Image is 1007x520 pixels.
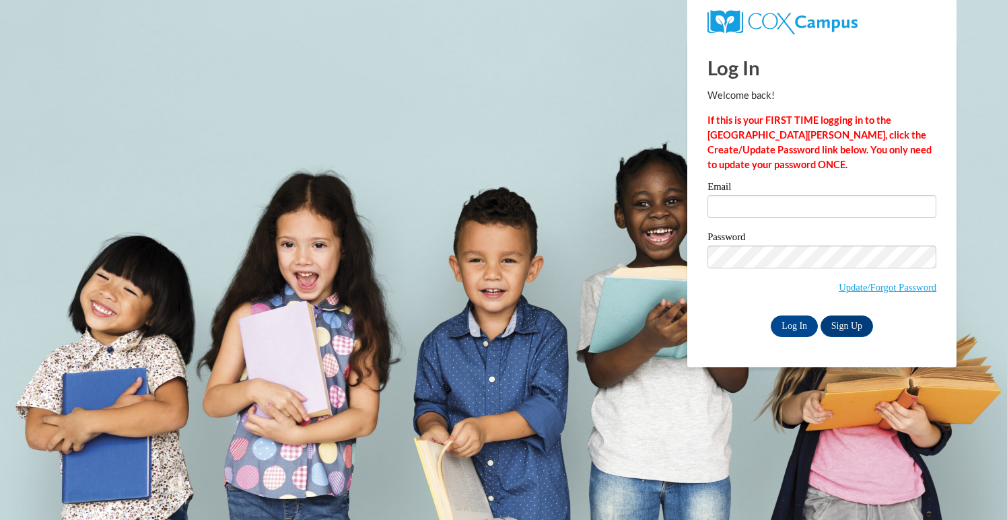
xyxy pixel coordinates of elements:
input: Log In [771,315,818,337]
strong: If this is your FIRST TIME logging in to the [GEOGRAPHIC_DATA][PERSON_NAME], click the Create/Upd... [707,114,932,170]
label: Password [707,232,936,246]
h1: Log In [707,54,936,81]
label: Email [707,182,936,195]
a: COX Campus [707,15,858,27]
p: Welcome back! [707,88,936,103]
a: Sign Up [821,315,873,337]
img: COX Campus [707,10,858,34]
a: Update/Forgot Password [839,282,936,293]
